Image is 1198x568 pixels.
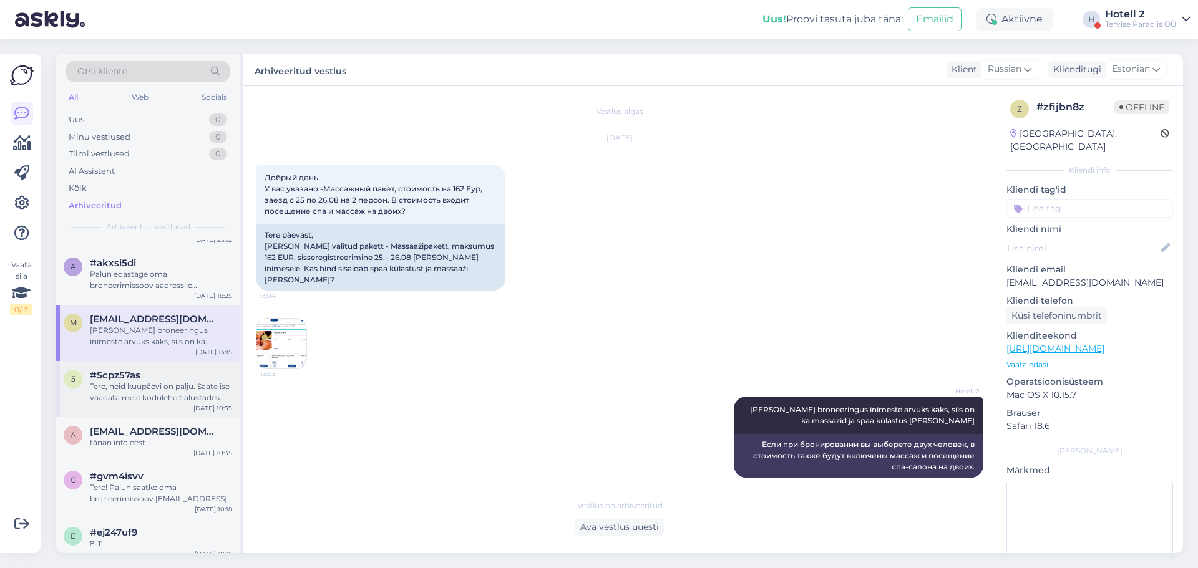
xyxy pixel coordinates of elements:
[71,531,75,541] span: e
[1006,375,1173,388] p: Operatsioonisüsteem
[1105,19,1177,29] div: Tervise Paradiis OÜ
[265,173,484,216] span: Добрый день, У вас указано -Массажный пакет, стоимость на 162 Еур, заезд с 25 по 26.08 на 2 персо...
[1006,276,1173,289] p: [EMAIL_ADDRESS][DOMAIN_NAME]
[1006,307,1107,324] div: Küsi telefoninumbrit
[69,148,130,160] div: Tiimi vestlused
[575,519,664,536] div: Ava vestlus uuesti
[908,7,962,31] button: Emailid
[1006,445,1173,456] div: [PERSON_NAME]
[106,221,190,233] span: Arhiveeritud vestlused
[195,504,232,514] div: [DATE] 10:18
[255,61,346,78] label: Arhiveeritud vestlus
[194,291,232,301] div: [DATE] 18:25
[194,235,232,244] div: [DATE] 23:12
[1006,199,1173,218] input: Lisa tag
[90,482,232,504] div: Tere! Palun saatke oma broneerimissoov [EMAIL_ADDRESS][DOMAIN_NAME]
[69,113,84,126] div: Uus
[947,63,977,76] div: Klient
[734,434,983,478] div: Если при бронировании вы выберете двух человек, в стоимость также будут включены массаж и посещен...
[1010,127,1161,153] div: [GEOGRAPHIC_DATA], [GEOGRAPHIC_DATA]
[1006,294,1173,307] p: Kliendi telefon
[70,318,77,327] span: m
[69,165,115,178] div: AI Assistent
[10,259,32,315] div: Vaata siia
[256,106,983,117] div: Vestlus algas
[1006,343,1104,354] a: [URL][DOMAIN_NAME]
[90,426,220,437] span: alariehanurm@gmail.com
[10,64,34,87] img: Askly Logo
[1036,100,1114,115] div: # zfijbn8z
[1105,9,1191,29] a: Hotell 2Tervise Paradiis OÜ
[195,549,232,559] div: [DATE] 10:16
[1083,11,1100,28] div: H
[577,500,663,511] span: Vestlus on arhiveeritud
[69,131,130,143] div: Minu vestlused
[209,148,227,160] div: 0
[90,370,140,381] span: #5cpz57as
[71,475,76,484] span: g
[71,374,75,383] span: 5
[1006,223,1173,236] p: Kliendi nimi
[762,12,903,27] div: Proovi tasuta juba täna:
[256,224,505,291] div: Tere päevast, [PERSON_NAME] valitud pakett - Massaažipakett, maksumus 162 EUR, sisseregistreerimi...
[69,200,122,212] div: Arhiveeritud
[1006,183,1173,196] p: Kliendi tag'id
[976,8,1053,31] div: Aktiivne
[66,89,80,105] div: All
[209,113,227,126] div: 0
[256,132,983,143] div: [DATE]
[90,314,220,325] span: michaeltaran0@gmail.com
[90,471,144,482] span: #gvm4isvv
[129,89,151,105] div: Web
[71,430,76,440] span: a
[10,304,32,315] div: 0 / 3
[193,403,232,413] div: [DATE] 10:35
[1112,62,1150,76] span: Estonian
[77,65,127,78] span: Otsi kliente
[1006,388,1173,402] p: Mac OS X 10.15.7
[260,291,306,301] span: 13:04
[1048,63,1101,76] div: Klienditugi
[90,269,232,291] div: Palun edastage oma broneerimissoov aadressile [EMAIL_ADDRESS][DOMAIN_NAME] või [EMAIL_ADDRESS][DO...
[256,319,306,368] img: Attachment
[933,478,980,488] span: 13:15
[1006,329,1173,342] p: Klienditeekond
[1006,263,1173,276] p: Kliendi email
[90,325,232,347] div: [PERSON_NAME] broneeringus inimeste arvuks kaks, siis on ka massazid ja spaa külastus [PERSON_NAME]
[71,262,76,271] span: a
[90,437,232,448] div: tänan info eest
[193,448,232,458] div: [DATE] 10:35
[195,347,232,357] div: [DATE] 13:15
[1006,420,1173,433] p: Safari 18.6
[1105,9,1177,19] div: Hotell 2
[1006,407,1173,420] p: Brauser
[1114,100,1169,114] span: Offline
[90,381,232,403] div: Tere, neid kuupäevi on palju. Saate ise vaadata meie kodulehelt alustades online broneeringut. Se...
[69,182,87,195] div: Kõik
[750,405,976,425] span: [PERSON_NAME] broneeringus inimeste arvuks kaks, siis on ka massazid ja spaa külastus [PERSON_NAME]
[1017,104,1022,113] span: z
[1006,464,1173,477] p: Märkmed
[90,527,137,538] span: #ej247uf9
[90,538,232,549] div: 8-11
[1006,165,1173,176] div: Kliendi info
[90,258,136,269] span: #akxsi5di
[988,62,1021,76] span: Russian
[933,387,980,396] span: Hotell 2
[199,89,230,105] div: Socials
[1006,359,1173,370] p: Vaata edasi ...
[209,131,227,143] div: 0
[762,13,786,25] b: Uus!
[260,369,307,378] span: 13:05
[1007,241,1159,255] input: Lisa nimi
